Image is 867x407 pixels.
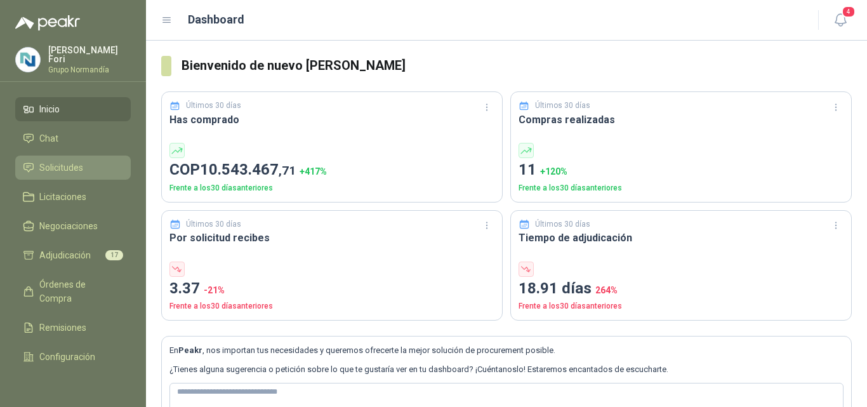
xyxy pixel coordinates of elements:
a: Configuración [15,345,131,369]
p: Frente a los 30 días anteriores [519,300,844,312]
a: Órdenes de Compra [15,272,131,310]
p: COP [169,158,494,182]
span: ,71 [279,163,296,178]
p: 11 [519,158,844,182]
a: Adjudicación17 [15,243,131,267]
p: Últimos 30 días [535,218,590,230]
p: Últimos 30 días [535,100,590,112]
span: Solicitudes [39,161,83,175]
span: 10.543.467 [200,161,296,178]
a: Solicitudes [15,156,131,180]
a: Remisiones [15,316,131,340]
img: Logo peakr [15,15,80,30]
a: Licitaciones [15,185,131,209]
h3: Compras realizadas [519,112,844,128]
p: Últimos 30 días [186,218,241,230]
p: ¿Tienes alguna sugerencia o petición sobre lo que te gustaría ver en tu dashboard? ¡Cuéntanoslo! ... [169,363,844,376]
h3: Has comprado [169,112,494,128]
span: Órdenes de Compra [39,277,119,305]
a: Inicio [15,97,131,121]
span: + 417 % [300,166,327,177]
a: Manuales y ayuda [15,374,131,398]
span: 264 % [595,285,618,295]
p: [PERSON_NAME] Fori [48,46,131,63]
span: 4 [842,6,856,18]
span: Inicio [39,102,60,116]
a: Chat [15,126,131,150]
img: Company Logo [16,48,40,72]
p: En , nos importan tus necesidades y queremos ofrecerte la mejor solución de procurement posible. [169,344,844,357]
h3: Por solicitud recibes [169,230,494,246]
h3: Bienvenido de nuevo [PERSON_NAME] [182,56,852,76]
h1: Dashboard [188,11,244,29]
span: Chat [39,131,58,145]
span: Negociaciones [39,219,98,233]
p: Grupo Normandía [48,66,131,74]
p: Últimos 30 días [186,100,241,112]
span: Licitaciones [39,190,86,204]
span: Configuración [39,350,95,364]
p: Frente a los 30 días anteriores [169,182,494,194]
span: 17 [105,250,123,260]
p: Frente a los 30 días anteriores [169,300,494,312]
b: Peakr [178,345,202,355]
span: -21 % [204,285,225,295]
p: Frente a los 30 días anteriores [519,182,844,194]
p: 3.37 [169,277,494,301]
p: 18.91 días [519,277,844,301]
span: + 120 % [540,166,567,177]
a: Negociaciones [15,214,131,238]
span: Adjudicación [39,248,91,262]
span: Remisiones [39,321,86,335]
h3: Tiempo de adjudicación [519,230,844,246]
button: 4 [829,9,852,32]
